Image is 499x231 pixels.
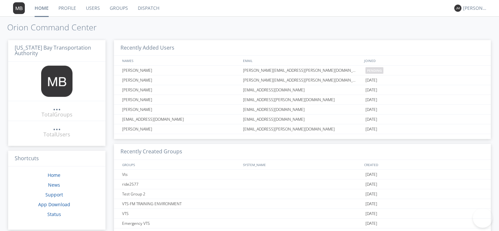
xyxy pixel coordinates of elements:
[53,103,61,111] a: ...
[38,201,70,208] a: App Download
[121,189,241,199] div: Test Group 2
[365,115,377,124] span: [DATE]
[48,172,60,178] a: Home
[241,124,364,134] div: [EMAIL_ADDRESS][PERSON_NAME][DOMAIN_NAME]
[121,66,241,75] div: [PERSON_NAME]
[114,115,491,124] a: [EMAIL_ADDRESS][DOMAIN_NAME][EMAIL_ADDRESS][DOMAIN_NAME][DATE]
[114,75,491,85] a: [PERSON_NAME][PERSON_NAME][EMAIL_ADDRESS][PERSON_NAME][DOMAIN_NAME][DATE]
[114,85,491,95] a: [PERSON_NAME][EMAIL_ADDRESS][DOMAIN_NAME][DATE]
[121,209,241,218] div: VTS
[362,56,484,65] div: JOINED
[121,85,241,95] div: [PERSON_NAME]
[362,160,484,169] div: CREATED
[114,144,491,160] h3: Recently Created Groups
[114,189,491,199] a: Test Group 2[DATE]
[114,40,491,56] h3: Recently Added Users
[473,208,492,228] iframe: Toggle Customer Support
[114,179,491,189] a: ride2577[DATE]
[241,66,364,75] div: [PERSON_NAME][EMAIL_ADDRESS][PERSON_NAME][DOMAIN_NAME]
[13,2,25,14] img: 373638.png
[114,124,491,134] a: [PERSON_NAME][EMAIL_ADDRESS][PERSON_NAME][DOMAIN_NAME][DATE]
[114,105,491,115] a: [PERSON_NAME][EMAIL_ADDRESS][DOMAIN_NAME][DATE]
[114,209,491,219] a: VTS[DATE]
[365,124,377,134] span: [DATE]
[114,199,491,209] a: VTS-FM TRAINING ENVIRONMENT[DATE]
[41,66,72,97] img: 373638.png
[53,123,61,131] a: ...
[365,199,377,209] span: [DATE]
[365,67,383,74] span: pending
[463,5,488,11] div: [PERSON_NAME]
[365,219,377,228] span: [DATE]
[43,131,70,138] div: Total Users
[365,189,377,199] span: [DATE]
[365,75,377,85] span: [DATE]
[241,105,364,114] div: [EMAIL_ADDRESS][DOMAIN_NAME]
[241,75,364,85] div: [PERSON_NAME][EMAIL_ADDRESS][PERSON_NAME][DOMAIN_NAME]
[121,179,241,189] div: ride2577
[121,105,241,114] div: [PERSON_NAME]
[47,211,61,217] a: Status
[121,160,239,169] div: GROUPS
[121,170,241,179] div: Vts
[114,66,491,75] a: [PERSON_NAME][PERSON_NAME][EMAIL_ADDRESS][PERSON_NAME][DOMAIN_NAME]pending
[241,56,362,65] div: EMAIL
[241,160,362,169] div: SYSTEM_NAME
[8,151,105,167] h3: Shortcuts
[48,182,60,188] a: News
[121,56,239,65] div: NAMES
[241,95,364,104] div: [EMAIL_ADDRESS][PERSON_NAME][DOMAIN_NAME]
[121,115,241,124] div: [EMAIL_ADDRESS][DOMAIN_NAME]
[114,170,491,179] a: Vts[DATE]
[45,192,63,198] a: Support
[365,179,377,189] span: [DATE]
[121,219,241,228] div: Emergency VTS
[41,111,72,118] div: Total Groups
[241,85,364,95] div: [EMAIL_ADDRESS][DOMAIN_NAME]
[114,219,491,228] a: Emergency VTS[DATE]
[454,5,461,12] img: 373638.png
[365,95,377,105] span: [DATE]
[114,95,491,105] a: [PERSON_NAME][EMAIL_ADDRESS][PERSON_NAME][DOMAIN_NAME][DATE]
[365,85,377,95] span: [DATE]
[15,44,91,57] span: [US_STATE] Bay Transportation Authority
[53,103,61,110] div: ...
[365,105,377,115] span: [DATE]
[365,170,377,179] span: [DATE]
[241,115,364,124] div: [EMAIL_ADDRESS][DOMAIN_NAME]
[121,95,241,104] div: [PERSON_NAME]
[53,123,61,130] div: ...
[121,199,241,208] div: VTS-FM TRAINING ENVIRONMENT
[121,75,241,85] div: [PERSON_NAME]
[365,209,377,219] span: [DATE]
[121,124,241,134] div: [PERSON_NAME]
